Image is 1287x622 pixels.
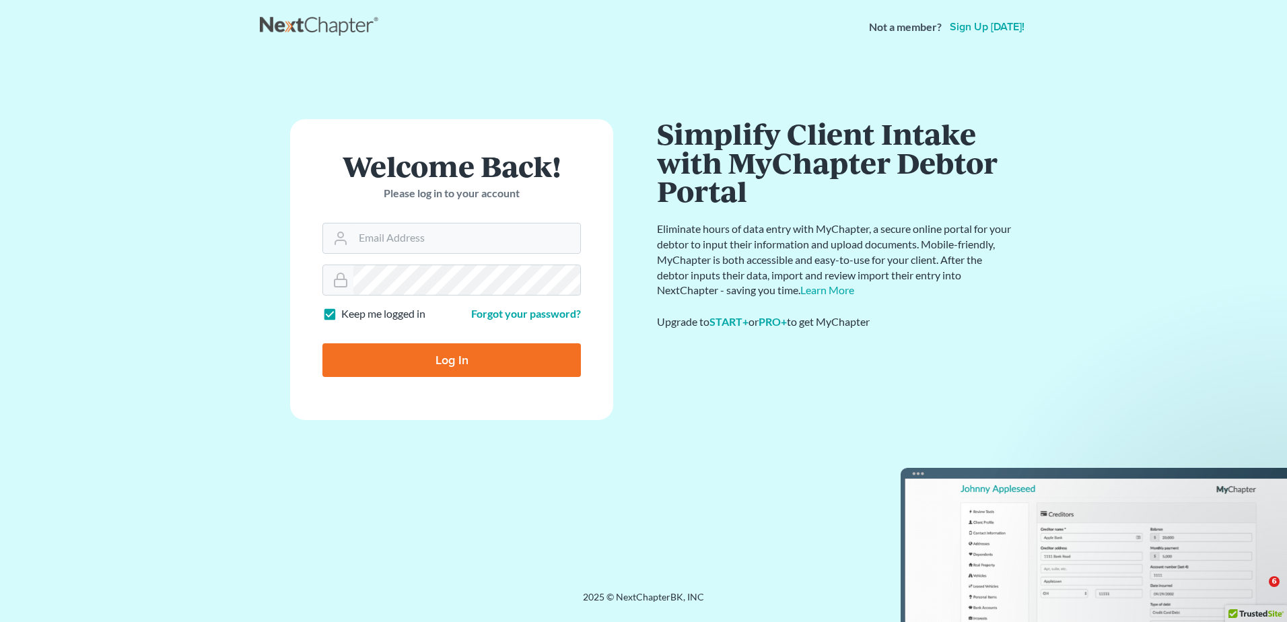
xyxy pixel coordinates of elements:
a: Forgot your password? [471,307,581,320]
div: Upgrade to or to get MyChapter [657,314,1014,330]
p: Eliminate hours of data entry with MyChapter, a secure online portal for your debtor to input the... [657,221,1014,298]
h1: Simplify Client Intake with MyChapter Debtor Portal [657,119,1014,205]
a: START+ [709,315,749,328]
span: 6 [1269,576,1280,587]
input: Log In [322,343,581,377]
strong: Not a member? [869,20,942,35]
input: Email Address [353,223,580,253]
a: Learn More [800,283,854,296]
a: PRO+ [759,315,787,328]
p: Please log in to your account [322,186,581,201]
iframe: Intercom live chat [1241,576,1274,609]
div: 2025 © NextChapterBK, INC [260,590,1027,615]
h1: Welcome Back! [322,151,581,180]
a: Sign up [DATE]! [947,22,1027,32]
label: Keep me logged in [341,306,425,322]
